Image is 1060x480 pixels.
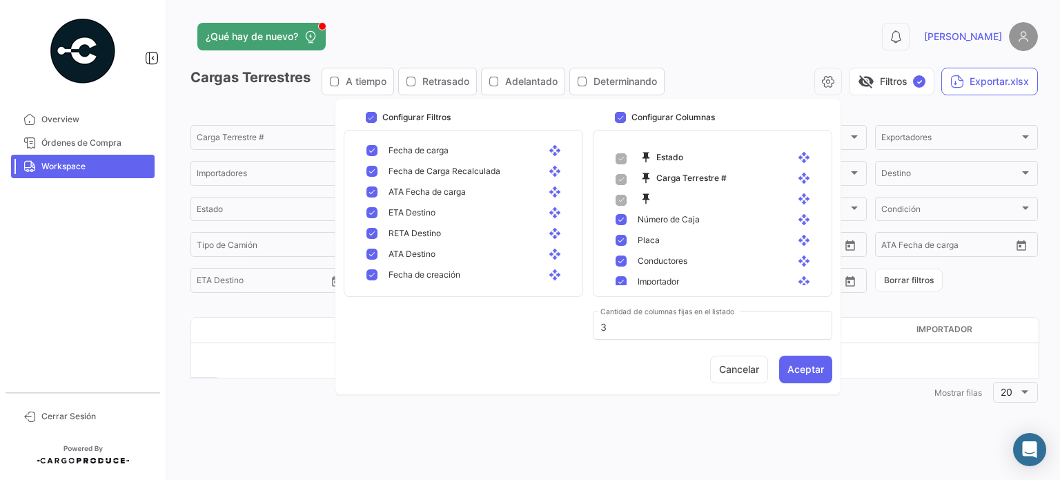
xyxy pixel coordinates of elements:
button: Determinando [570,68,664,95]
span: ETA Destino [389,207,435,219]
button: Open calendar [1011,235,1032,256]
span: Carga Terrestre # [640,172,727,184]
span: Conductores [638,255,687,267]
span: Estado [197,207,335,216]
input: Desde [197,278,222,287]
button: Open calendar [840,271,861,291]
mat-icon: open_with [549,248,565,260]
img: powered-by.png [48,17,117,86]
span: Mostrar filas [934,387,982,398]
span: visibility_off [858,73,874,90]
button: ¿Qué hay de nuevo? [197,23,326,50]
input: Hasta [231,278,293,287]
button: Aceptar [779,356,832,383]
a: Overview [11,108,155,131]
mat-icon: open_with [798,151,814,164]
mat-icon: open_with [549,207,565,219]
button: Adelantado [482,68,565,95]
button: Retrasado [399,68,476,95]
mat-icon: open_with [798,172,814,184]
input: ATA Hasta [933,242,995,251]
a: Workspace [11,155,155,178]
button: Open calendar [840,235,861,256]
button: Exportar.xlsx [941,68,1038,95]
span: Importadores [197,171,335,180]
button: Open calendar [326,271,347,291]
span: ✓ [913,75,925,88]
mat-icon: open_with [798,234,814,247]
button: Cancelar [710,356,768,383]
button: Borrar filtros [875,269,943,291]
span: Fecha de carga [389,144,449,157]
datatable-header-cell: Importador [911,318,1035,343]
mat-icon: open_with [549,144,565,157]
mat-icon: push_pin [640,172,656,184]
mat-icon: open_with [549,165,565,177]
span: Órdenes de Compra [41,137,149,149]
div: Abrir Intercom Messenger [1013,433,1046,466]
mat-icon: open_with [798,276,814,288]
mat-icon: open_with [798,193,814,205]
mat-icon: open_with [549,269,565,281]
span: Cerrar Sesión [41,410,149,423]
span: ATA Destino [389,248,435,260]
mat-icon: open_with [798,213,814,226]
a: Órdenes de Compra [11,131,155,155]
span: ATA Fecha de carga [389,186,466,198]
mat-icon: push_pin [640,151,656,164]
span: Workspace [41,160,149,173]
span: Placa [638,234,660,247]
span: Número de Caja [638,213,700,226]
h3: Cargas Terrestres [190,68,669,95]
span: Tipo de Camión [197,242,335,251]
span: Destino [881,171,1019,180]
span: RETA Destino [389,227,441,240]
mat-icon: push_pin [640,193,656,205]
span: Retrasado [422,75,469,88]
span: Fecha de creación [389,269,460,281]
button: A tiempo [322,68,393,95]
input: ATA Desde [881,242,923,251]
span: Estado [640,151,683,164]
mat-icon: open_with [549,227,565,240]
span: Exportadores [881,135,1019,144]
mat-icon: open_with [798,255,814,267]
span: Adelantado [505,75,558,88]
datatable-header-cell: Estado [219,325,350,336]
span: A tiempo [346,75,386,88]
button: visibility_offFiltros✓ [849,68,934,95]
h3: Configurar Filtros [382,111,451,124]
span: Importador [638,276,679,288]
span: Overview [41,113,149,126]
span: Importador [916,323,972,336]
span: Determinando [593,75,657,88]
span: Fecha de Carga Recalculada [389,165,500,177]
span: [PERSON_NAME] [924,30,1002,44]
h3: Configurar Columnas [631,111,715,124]
span: Condición [881,207,1019,216]
span: ¿Qué hay de nuevo? [206,30,298,44]
mat-icon: open_with [549,186,565,198]
span: 20 [1001,386,1012,398]
img: placeholder-user.png [1009,22,1038,51]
